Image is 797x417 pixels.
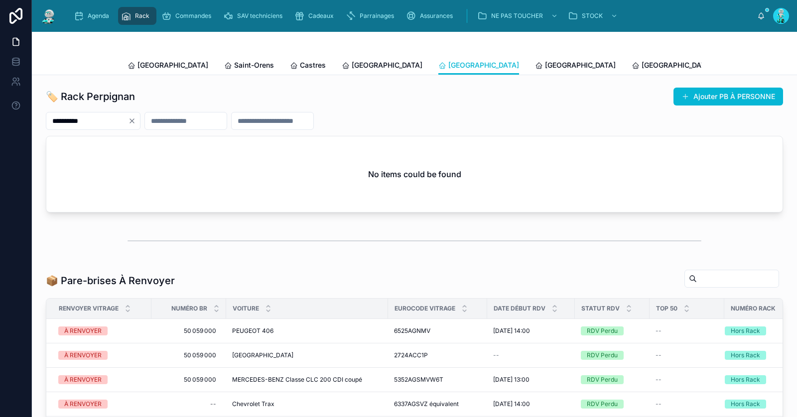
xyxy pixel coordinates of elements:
[493,351,499,359] span: --
[656,400,718,408] a: --
[731,400,760,409] div: Hors Rack
[232,400,274,408] span: Chevrolet Trax
[157,396,220,412] a: --
[157,372,220,388] a: 50 059 000
[491,12,543,20] span: NE PAS TOUCHER
[394,351,428,359] span: 2724ACC1P
[128,56,208,76] a: [GEOGRAPHIC_DATA]
[352,60,422,70] span: [GEOGRAPHIC_DATA]
[232,351,293,359] span: [GEOGRAPHIC_DATA]
[394,400,459,408] span: 6337AGSVZ équivalent
[656,351,662,359] span: --
[493,327,530,335] span: [DATE] 14:00
[656,400,662,408] span: --
[290,56,326,76] a: Castres
[731,351,760,360] div: Hors Rack
[587,375,618,384] div: RDV Perdu
[237,12,282,20] span: SAV techniciens
[224,56,274,76] a: Saint-Orens
[232,376,382,384] a: MERCEDES-BENZ Classe CLC 200 CDI coupé
[308,12,334,20] span: Cadeaux
[157,323,220,339] a: 50 059 000
[46,274,175,288] h1: 📦 Pare-brises À Renvoyer
[394,376,481,384] a: 5352AGSMVW6T
[161,351,216,359] span: 50 059 000
[403,7,460,25] a: Assurances
[673,88,783,105] button: Ajouter PB À PERSONNE
[66,5,757,27] div: scrollable content
[232,327,382,335] a: PEUGEOT 406
[161,327,216,335] span: 50 059 000
[220,7,289,25] a: SAV techniciens
[474,7,563,25] a: NE PAS TOUCHER
[71,7,116,25] a: Agenda
[731,326,760,335] div: Hors Rack
[565,7,623,25] a: STOCK
[494,305,545,313] span: Date Début RDV
[632,56,712,76] a: [GEOGRAPHIC_DATA]
[642,60,712,70] span: [GEOGRAPHIC_DATA]
[493,376,530,384] span: [DATE] 13:00
[232,351,382,359] a: [GEOGRAPHIC_DATA]
[234,60,274,70] span: Saint-Orens
[88,12,109,20] span: Agenda
[656,327,662,335] span: --
[58,351,145,360] a: À RENVOYER
[656,305,677,313] span: TOP 50
[535,56,616,76] a: [GEOGRAPHIC_DATA]
[394,376,443,384] span: 5352AGSMVW6T
[158,7,218,25] a: Commandes
[171,305,207,313] span: Numéro BR
[493,376,569,384] a: [DATE] 13:00
[731,375,760,384] div: Hors Rack
[587,326,618,335] div: RDV Perdu
[118,7,156,25] a: Rack
[581,375,644,384] a: RDV Perdu
[232,327,273,335] span: PEUGEOT 406
[394,327,430,335] span: 6525AGNMV
[731,305,776,313] span: Numéro Rack
[64,400,102,409] div: À RENVOYER
[448,60,519,70] span: [GEOGRAPHIC_DATA]
[232,376,362,384] span: MERCEDES-BENZ Classe CLC 200 CDI coupé
[64,375,102,384] div: À RENVOYER
[493,400,569,408] a: [DATE] 14:00
[656,376,718,384] a: --
[175,12,211,20] span: Commandes
[656,327,718,335] a: --
[368,168,461,180] h2: No items could be found
[581,351,644,360] a: RDV Perdu
[493,400,530,408] span: [DATE] 14:00
[233,305,259,313] span: Voiture
[161,376,216,384] span: 50 059 000
[420,12,453,20] span: Assurances
[394,327,481,335] a: 6525AGNMV
[343,7,401,25] a: Parrainages
[210,400,216,408] div: --
[40,8,58,24] img: App logo
[394,400,481,408] a: 6337AGSVZ équivalent
[581,305,620,313] span: Statut RDV
[581,326,644,335] a: RDV Perdu
[128,117,140,125] button: Clear
[394,351,481,359] a: 2724ACC1P
[64,326,102,335] div: À RENVOYER
[59,305,119,313] span: Renvoyer Vitrage
[291,7,341,25] a: Cadeaux
[342,56,422,76] a: [GEOGRAPHIC_DATA]
[587,351,618,360] div: RDV Perdu
[232,400,382,408] a: Chevrolet Trax
[64,351,102,360] div: À RENVOYER
[157,347,220,363] a: 50 059 000
[395,305,455,313] span: Eurocode Vitrage
[300,60,326,70] span: Castres
[656,376,662,384] span: --
[58,326,145,335] a: À RENVOYER
[58,375,145,384] a: À RENVOYER
[582,12,603,20] span: STOCK
[438,56,519,75] a: [GEOGRAPHIC_DATA]
[137,60,208,70] span: [GEOGRAPHIC_DATA]
[58,400,145,409] a: À RENVOYER
[493,351,569,359] a: --
[46,90,135,104] h1: 🏷️ Rack Perpignan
